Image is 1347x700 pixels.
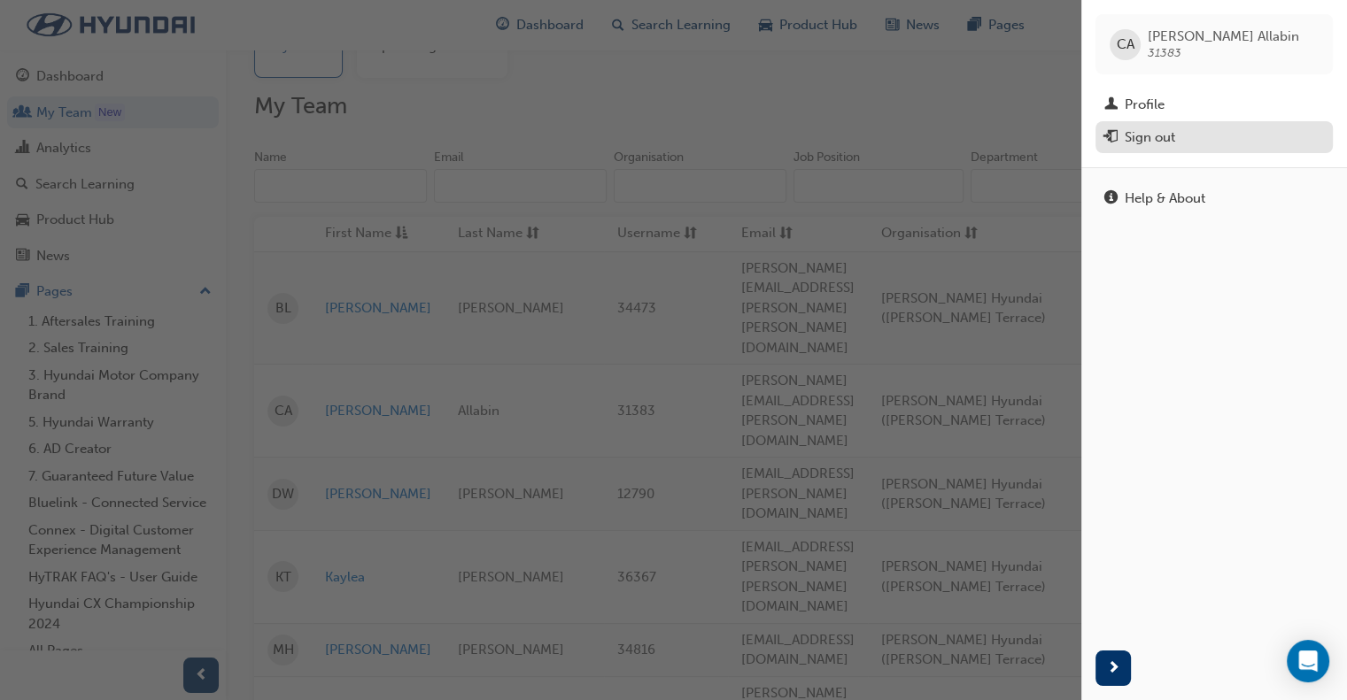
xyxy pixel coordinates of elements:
[1095,121,1333,154] button: Sign out
[1125,188,1205,209] div: Help & About
[1104,191,1118,207] span: info-icon
[1117,35,1134,55] span: CA
[1095,182,1333,215] a: Help & About
[1148,45,1181,60] span: 31383
[1125,127,1175,148] div: Sign out
[1095,88,1333,121] a: Profile
[1125,95,1165,115] div: Profile
[1148,28,1299,44] span: [PERSON_NAME] Allabin
[1104,97,1118,113] span: man-icon
[1107,658,1120,680] span: next-icon
[1287,640,1329,682] div: Open Intercom Messenger
[1104,130,1118,146] span: exit-icon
